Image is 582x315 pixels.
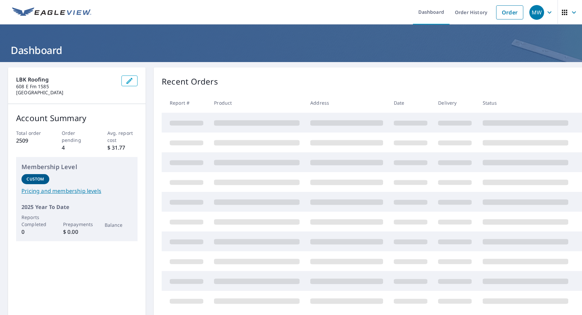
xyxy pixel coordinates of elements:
[107,144,138,152] p: $ 31.77
[477,93,574,113] th: Status
[162,75,218,88] p: Recent Orders
[63,228,91,236] p: $ 0.00
[529,5,544,20] div: MW
[16,129,47,137] p: Total order
[62,144,92,152] p: 4
[16,84,116,90] p: 608 E Fm 1585
[8,43,574,57] h1: Dashboard
[63,221,91,228] p: Prepayments
[105,221,133,228] p: Balance
[16,137,47,145] p: 2509
[12,7,91,17] img: EV Logo
[16,112,138,124] p: Account Summary
[21,203,132,211] p: 2025 Year To Date
[16,90,116,96] p: [GEOGRAPHIC_DATA]
[433,93,477,113] th: Delivery
[62,129,92,144] p: Order pending
[162,93,209,113] th: Report #
[27,176,44,182] p: Custom
[21,162,132,171] p: Membership Level
[21,228,49,236] p: 0
[21,214,49,228] p: Reports Completed
[107,129,138,144] p: Avg. report cost
[305,93,388,113] th: Address
[21,187,132,195] a: Pricing and membership levels
[209,93,305,113] th: Product
[388,93,433,113] th: Date
[496,5,523,19] a: Order
[16,75,116,84] p: LBK Roofing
